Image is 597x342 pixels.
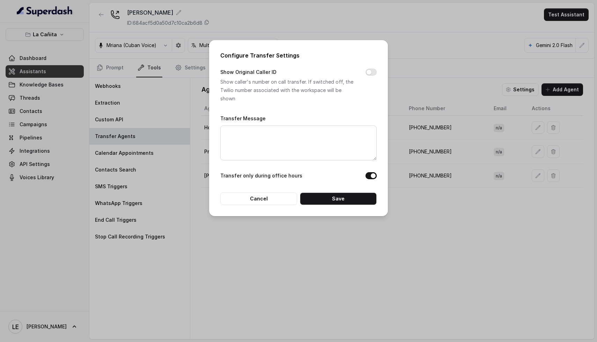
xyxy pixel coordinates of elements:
[220,192,297,205] button: Cancel
[220,172,302,180] label: Transfer only during office hours
[220,78,354,103] p: Show caller's number on call transfer. If switched off, the Twilio number associated with the wor...
[300,192,377,205] button: Save
[220,51,377,60] h2: Configure Transfer Settings
[220,115,266,121] label: Transfer Message
[220,68,277,76] label: Show Original Caller ID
